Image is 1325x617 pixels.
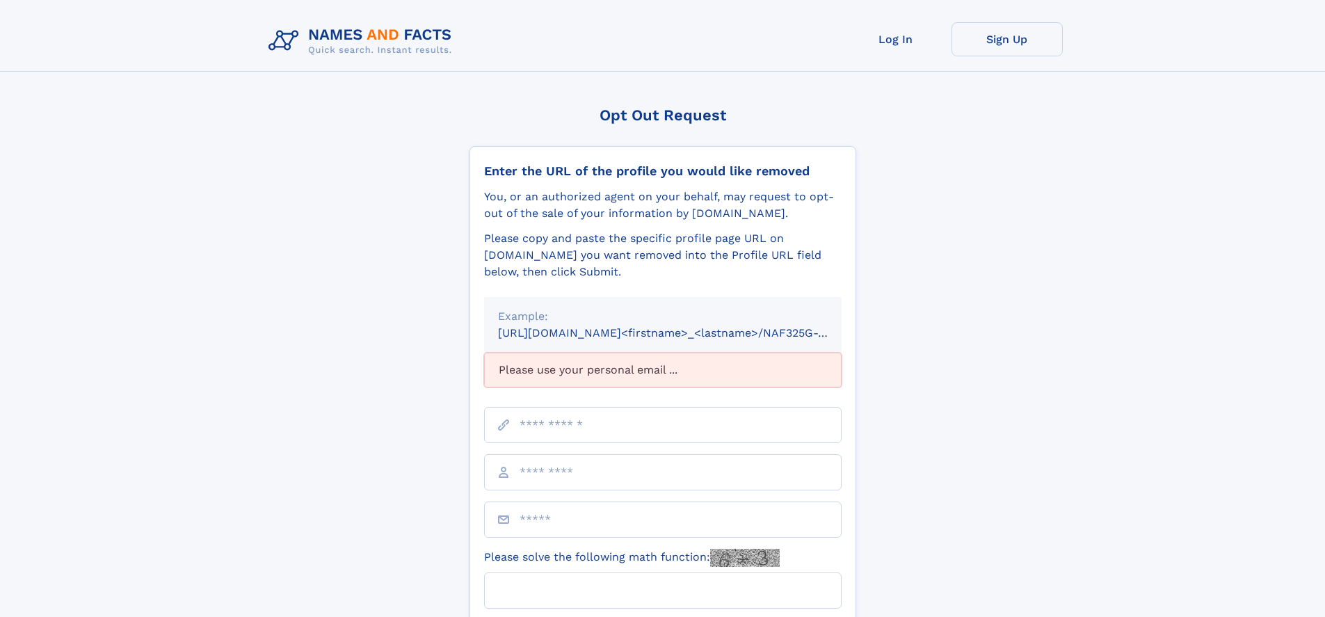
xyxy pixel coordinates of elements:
div: You, or an authorized agent on your behalf, may request to opt-out of the sale of your informatio... [484,189,842,222]
small: [URL][DOMAIN_NAME]<firstname>_<lastname>/NAF325G-xxxxxxxx [498,326,868,339]
div: Please use your personal email ... [484,353,842,387]
a: Sign Up [951,22,1063,56]
a: Log In [840,22,951,56]
div: Please copy and paste the specific profile page URL on [DOMAIN_NAME] you want removed into the Pr... [484,230,842,280]
div: Example: [498,308,828,325]
div: Enter the URL of the profile you would like removed [484,163,842,179]
img: Logo Names and Facts [263,22,463,60]
div: Opt Out Request [469,106,856,124]
label: Please solve the following math function: [484,549,780,567]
